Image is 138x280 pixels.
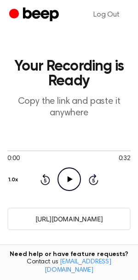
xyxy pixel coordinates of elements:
[7,172,22,188] button: 1.0x
[7,154,19,164] span: 0:00
[6,258,132,274] span: Contact us
[45,259,111,274] a: [EMAIL_ADDRESS][DOMAIN_NAME]
[7,96,131,119] p: Copy the link and paste it anywhere
[9,6,61,24] a: Beep
[84,4,129,26] a: Log Out
[119,154,131,164] span: 0:32
[7,59,131,89] h1: Your Recording is Ready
